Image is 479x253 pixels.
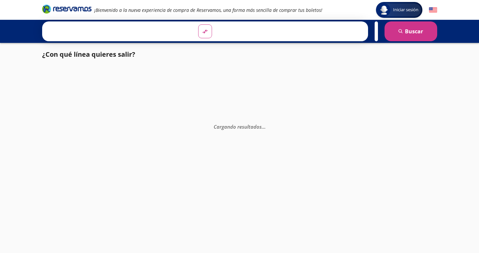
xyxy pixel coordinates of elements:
span: . [263,123,264,130]
span: . [262,123,263,130]
em: Cargando resultados [214,123,266,130]
i: Brand Logo [42,4,92,14]
span: Iniciar sesión [390,7,421,13]
a: Brand Logo [42,4,92,16]
button: Buscar [385,21,437,41]
p: ¿Con qué línea quieres salir? [42,49,135,59]
span: . [264,123,266,130]
button: English [429,6,437,14]
em: ¡Bienvenido a la nueva experiencia de compra de Reservamos, una forma más sencilla de comprar tus... [94,7,322,13]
